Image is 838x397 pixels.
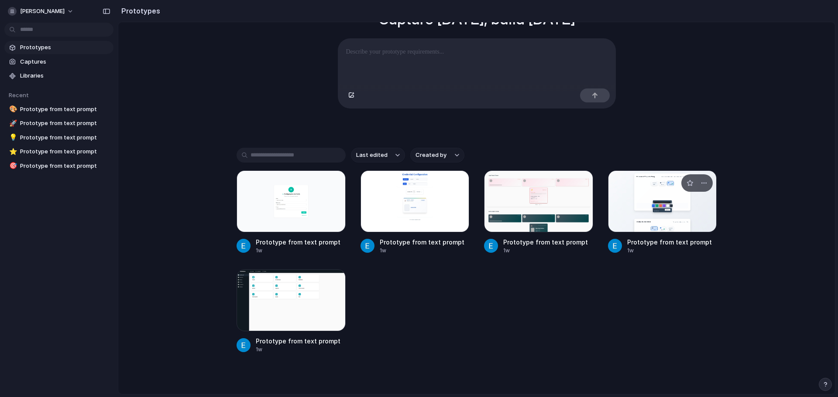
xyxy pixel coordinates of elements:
[484,170,593,254] a: Prototype from text promptPrototype from text prompt1w
[237,269,346,353] a: Prototype from text promptPrototype from text prompt1w
[20,162,110,170] span: Prototype from text prompt
[118,6,160,16] h2: Prototypes
[4,69,113,82] a: Libraries
[20,147,110,156] span: Prototype from text prompt
[351,148,405,163] button: Last edited
[4,159,113,173] a: 🎯Prototype from text prompt
[4,55,113,68] a: Captures
[20,43,110,52] span: Prototypes
[8,119,17,128] button: 🚀
[8,147,17,156] button: ⭐
[627,247,712,254] div: 1w
[4,131,113,144] a: 💡Prototype from text prompt
[20,7,65,16] span: [PERSON_NAME]
[608,170,717,254] a: Prototype from text promptPrototype from text prompt1w
[9,119,15,129] div: 🚀
[9,92,29,98] span: Recent
[416,151,446,159] span: Created by
[20,119,110,128] span: Prototype from text prompt
[20,105,110,114] span: Prototype from text prompt
[256,238,340,247] div: Prototype from text prompt
[8,162,17,170] button: 🎯
[20,133,110,142] span: Prototype from text prompt
[9,104,15,114] div: 🎨
[503,247,588,254] div: 1w
[380,238,464,247] div: Prototype from text prompt
[356,151,388,159] span: Last edited
[627,238,712,247] div: Prototype from text prompt
[4,41,113,54] a: Prototypes
[256,346,340,353] div: 1w
[380,247,464,254] div: 1w
[4,103,113,116] a: 🎨Prototype from text prompt
[8,105,17,114] button: 🎨
[4,145,113,158] a: ⭐Prototype from text prompt
[4,117,113,130] a: 🚀Prototype from text prompt
[503,238,588,247] div: Prototype from text prompt
[256,336,340,346] div: Prototype from text prompt
[20,58,110,66] span: Captures
[9,132,15,143] div: 💡
[9,161,15,171] div: 🎯
[20,71,110,80] span: Libraries
[9,147,15,157] div: ⭐
[237,170,346,254] a: Prototype from text promptPrototype from text prompt1w
[4,4,78,18] button: [PERSON_NAME]
[256,247,340,254] div: 1w
[361,170,470,254] a: Prototype from text promptPrototype from text prompt1w
[410,148,464,163] button: Created by
[8,133,17,142] button: 💡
